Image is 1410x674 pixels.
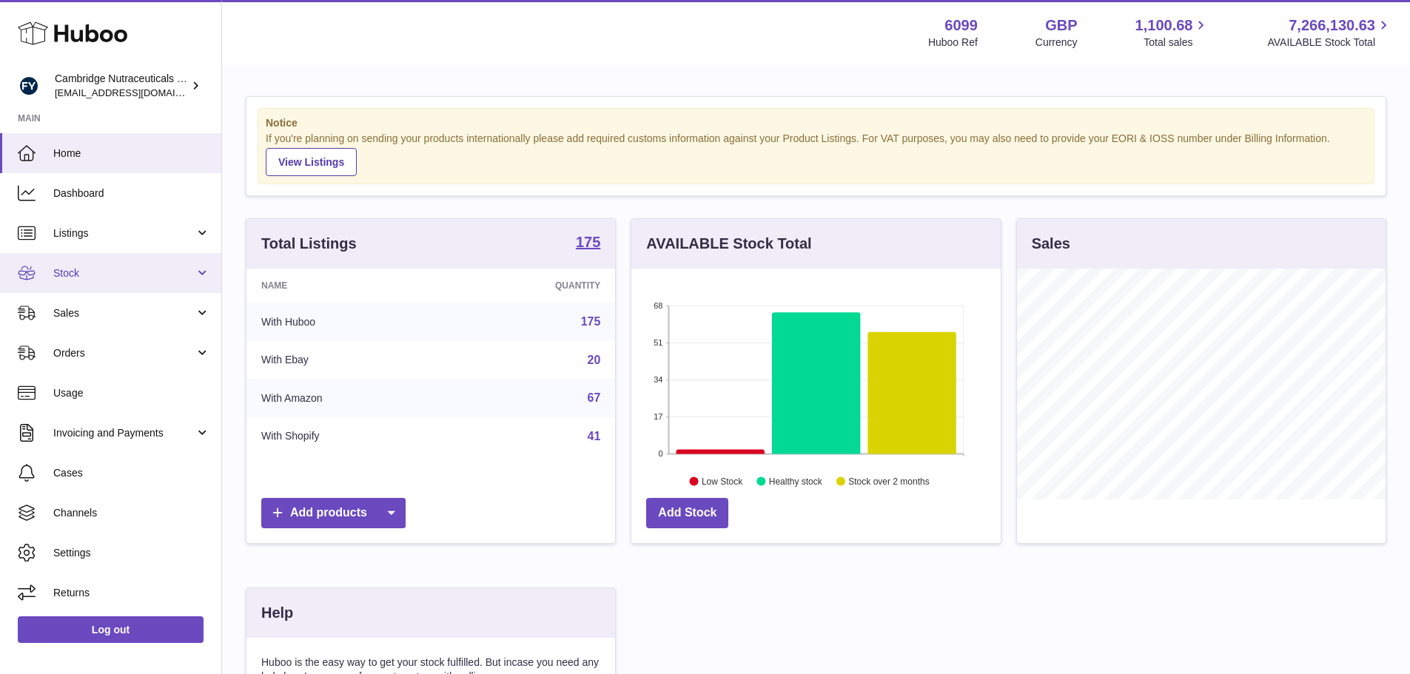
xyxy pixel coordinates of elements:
span: Settings [53,546,210,560]
span: Sales [53,306,195,320]
span: Dashboard [53,186,210,200]
text: 68 [654,301,663,310]
a: Log out [18,616,204,643]
a: 175 [576,235,600,252]
strong: GBP [1045,16,1077,36]
strong: Notice [266,116,1366,130]
h3: Total Listings [261,234,357,254]
h3: Sales [1032,234,1070,254]
span: [EMAIL_ADDRESS][DOMAIN_NAME] [55,87,218,98]
td: With Shopify [246,417,449,456]
text: Healthy stock [769,476,823,486]
strong: 175 [576,235,600,249]
span: 7,266,130.63 [1289,16,1375,36]
span: Stock [53,266,195,280]
a: 1,100.68 Total sales [1135,16,1210,50]
span: Home [53,146,210,161]
text: 34 [654,375,663,384]
td: With Amazon [246,379,449,417]
strong: 6099 [944,16,978,36]
td: With Ebay [246,341,449,380]
a: Add products [261,498,406,528]
div: Huboo Ref [928,36,978,50]
td: With Huboo [246,303,449,341]
div: Currency [1035,36,1078,50]
span: Returns [53,586,210,600]
a: 20 [588,354,601,366]
a: View Listings [266,148,357,176]
text: 17 [654,412,663,421]
a: Add Stock [646,498,728,528]
a: 67 [588,391,601,404]
text: 51 [654,338,663,347]
a: 7,266,130.63 AVAILABLE Stock Total [1267,16,1392,50]
h3: Help [261,603,293,623]
text: 0 [659,449,663,458]
div: If you're planning on sending your products internationally please add required customs informati... [266,132,1366,176]
th: Quantity [449,269,616,303]
span: Total sales [1144,36,1209,50]
span: 1,100.68 [1135,16,1193,36]
span: Cases [53,466,210,480]
h3: AVAILABLE Stock Total [646,234,811,254]
span: Channels [53,506,210,520]
span: Invoicing and Payments [53,426,195,440]
div: Cambridge Nutraceuticals Ltd [55,72,188,100]
th: Name [246,269,449,303]
span: Orders [53,346,195,360]
text: Low Stock [702,476,743,486]
span: AVAILABLE Stock Total [1267,36,1392,50]
text: Stock over 2 months [849,476,930,486]
span: Usage [53,386,210,400]
a: 175 [581,315,601,328]
a: 41 [588,430,601,442]
span: Listings [53,226,195,240]
img: huboo@camnutra.com [18,75,40,97]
